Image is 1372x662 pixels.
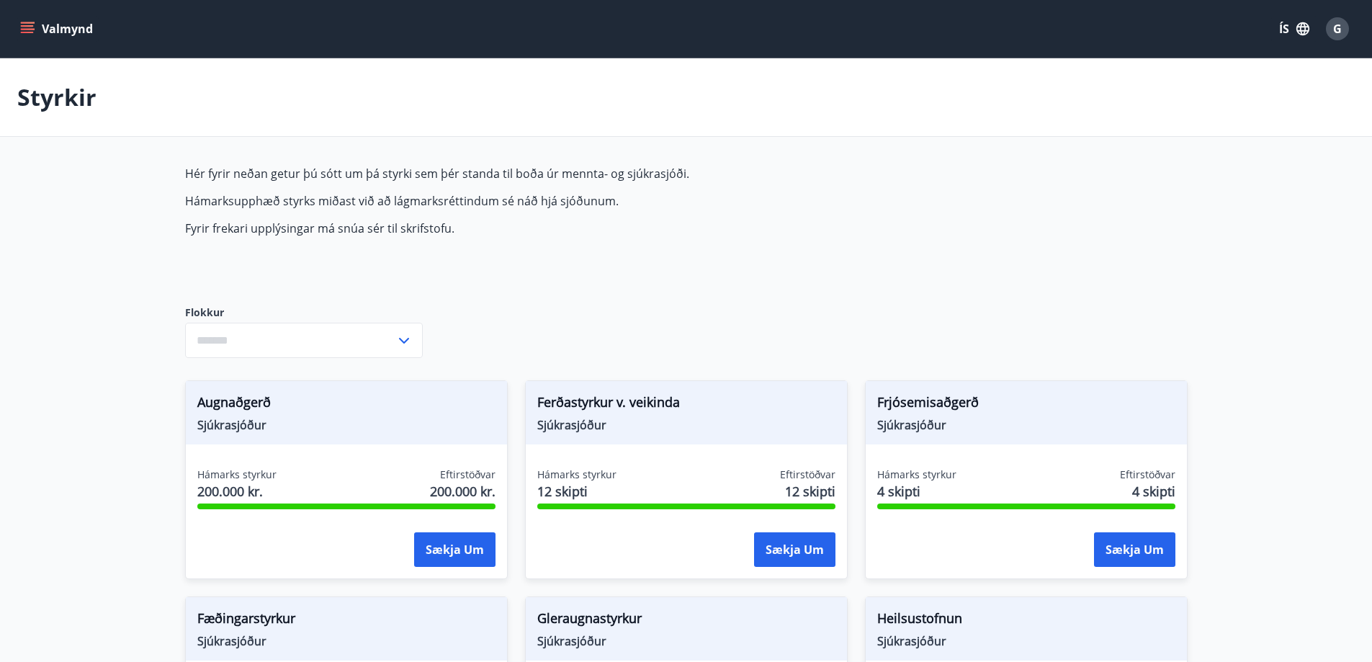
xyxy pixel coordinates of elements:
[440,468,496,482] span: Eftirstöðvar
[1320,12,1355,46] button: G
[877,393,1175,417] span: Frjósemisaðgerð
[197,633,496,649] span: Sjúkrasjóður
[1094,532,1175,567] button: Sækja um
[414,532,496,567] button: Sækja um
[197,468,277,482] span: Hámarks styrkur
[785,482,835,501] span: 12 skipti
[754,532,835,567] button: Sækja um
[537,609,835,633] span: Gleraugnastyrkur
[17,81,97,113] p: Styrkir
[877,468,956,482] span: Hámarks styrkur
[1120,468,1175,482] span: Eftirstöðvar
[197,417,496,433] span: Sjúkrasjóður
[877,633,1175,649] span: Sjúkrasjóður
[197,609,496,633] span: Fæðingarstyrkur
[780,468,835,482] span: Eftirstöðvar
[537,468,616,482] span: Hámarks styrkur
[877,609,1175,633] span: Heilsustofnun
[537,393,835,417] span: Ferðastyrkur v. veikinda
[185,220,865,236] p: Fyrir frekari upplýsingar má snúa sér til skrifstofu.
[185,193,865,209] p: Hámarksupphæð styrks miðast við að lágmarksréttindum sé náð hjá sjóðunum.
[1271,16,1317,42] button: ÍS
[1333,21,1342,37] span: G
[877,482,956,501] span: 4 skipti
[185,166,865,182] p: Hér fyrir neðan getur þú sótt um þá styrki sem þér standa til boða úr mennta- og sjúkrasjóði.
[17,16,99,42] button: menu
[537,417,835,433] span: Sjúkrasjóður
[1132,482,1175,501] span: 4 skipti
[185,305,423,320] label: Flokkur
[537,633,835,649] span: Sjúkrasjóður
[197,393,496,417] span: Augnaðgerð
[537,482,616,501] span: 12 skipti
[197,482,277,501] span: 200.000 kr.
[430,482,496,501] span: 200.000 kr.
[877,417,1175,433] span: Sjúkrasjóður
